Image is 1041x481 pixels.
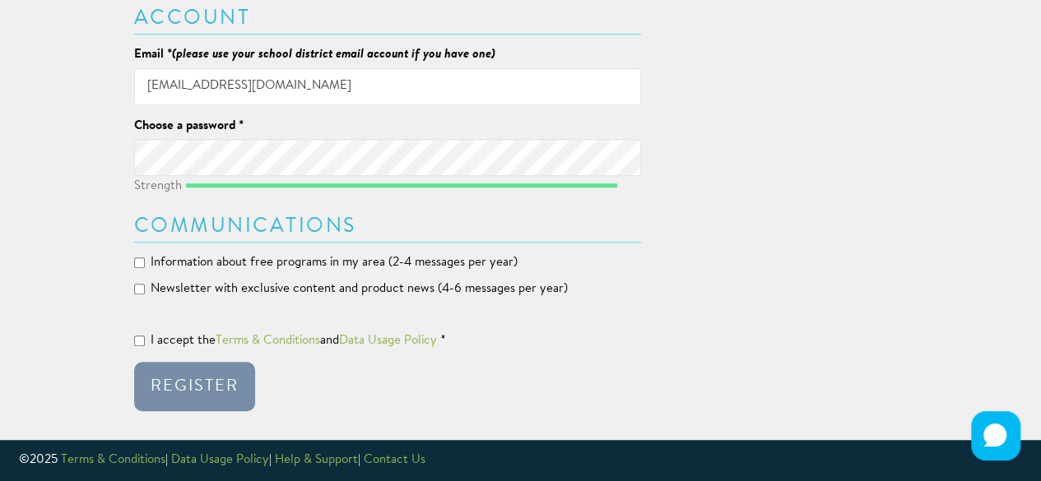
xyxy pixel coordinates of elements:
[275,454,358,466] a: Help & Support
[19,454,30,466] span: ©
[364,454,425,466] a: Contact Us
[61,454,165,466] a: Terms & Conditions
[151,283,568,295] span: Newsletter with exclusive content and product news (4-6 messages per year)
[134,362,255,411] button: Register
[151,257,518,269] span: Information about free programs in my area (2-4 messages per year)
[151,335,216,347] span: I accept the
[134,49,172,61] span: Email *
[134,68,642,105] input: jane@example.com
[134,257,145,268] input: Information about free programs in my area (2-4 messages per year)
[134,284,145,294] input: Newsletter with exclusive content and product news (4-6 messages per year)
[30,454,58,466] span: 2025
[216,335,320,347] a: Terms & Conditions
[134,118,244,135] label: Choose a password *
[134,8,642,29] h3: Account
[165,454,168,466] span: |
[320,335,339,347] span: and
[134,178,186,195] span: Strength
[967,407,1025,465] iframe: HelpCrunch
[134,216,642,237] h3: Communications
[134,335,145,346] input: I accept theTerms & ConditionsandData Usage Policy*
[172,49,495,61] em: (please use your school district email account if you have one)
[358,454,360,466] span: |
[151,378,239,395] div: Register
[171,454,269,466] a: Data Usage Policy
[339,335,437,347] a: Data Usage Policy
[269,454,272,466] span: |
